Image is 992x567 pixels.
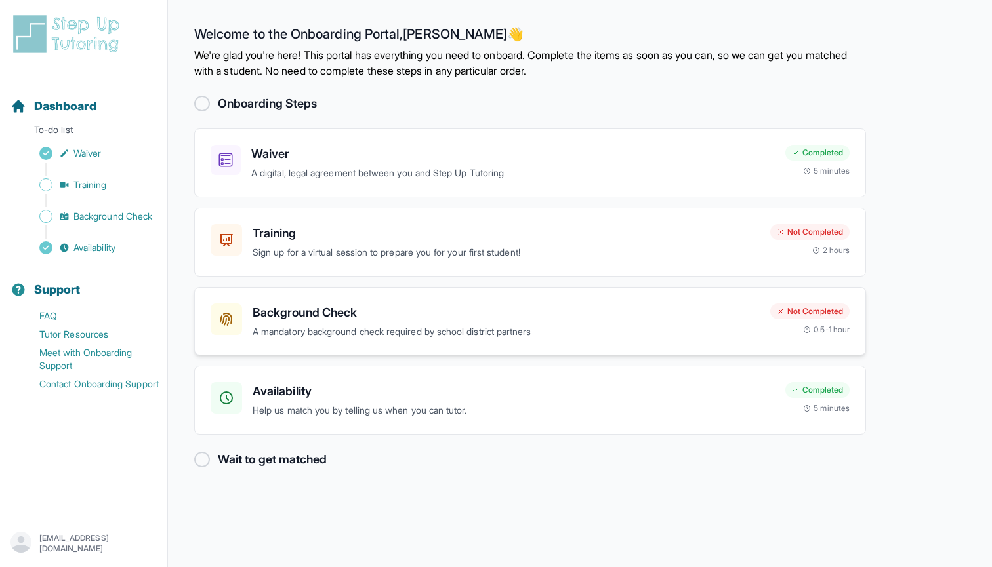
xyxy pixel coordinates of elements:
[253,403,775,418] p: Help us match you by telling us when you can tutor.
[34,281,81,299] span: Support
[803,403,850,414] div: 5 minutes
[194,366,866,435] a: AvailabilityHelp us match you by telling us when you can tutor.Completed5 minutes
[10,375,167,393] a: Contact Onboarding Support
[10,532,157,555] button: [EMAIL_ADDRESS][DOMAIN_NAME]
[253,382,775,401] h3: Availability
[39,533,157,554] p: [EMAIL_ADDRESS][DOMAIN_NAME]
[253,324,760,340] p: A mandatory background check required by school district partners
[5,123,162,142] p: To-do list
[218,94,317,113] h2: Onboarding Steps
[5,260,162,304] button: Support
[803,166,850,176] div: 5 minutes
[253,245,760,260] p: Sign up for a virtual session to prepare you for your first student!
[253,224,760,243] h3: Training
[10,13,127,55] img: logo
[803,324,850,335] div: 0.5-1 hour
[785,145,850,161] div: Completed
[10,207,167,225] a: Background Check
[770,224,850,240] div: Not Completed
[194,47,866,79] p: We're glad you're here! This portal has everything you need to onboard. Complete the items as soo...
[253,303,760,322] h3: Background Check
[770,303,850,319] div: Not Completed
[10,325,167,343] a: Tutor Resources
[194,208,866,277] a: TrainingSign up for a virtual session to prepare you for your first student!Not Completed2 hours
[10,176,167,194] a: Training
[34,97,96,115] span: Dashboard
[251,166,775,181] p: A digital, legal agreement between you and Step Up Tutoring
[194,26,866,47] h2: Welcome to the Onboarding Portal, [PERSON_NAME] 👋
[785,382,850,398] div: Completed
[10,144,167,163] a: Waiver
[194,287,866,356] a: Background CheckA mandatory background check required by school district partnersNot Completed0.5...
[73,178,107,191] span: Training
[194,128,866,197] a: WaiverA digital, legal agreement between you and Step Up TutoringCompleted5 minutes
[10,307,167,325] a: FAQ
[10,97,96,115] a: Dashboard
[812,245,850,256] div: 2 hours
[73,241,115,254] span: Availability
[10,343,167,375] a: Meet with Onboarding Support
[251,145,775,163] h3: Waiver
[218,450,327,469] h2: Wait to get matched
[73,210,152,223] span: Background Check
[5,76,162,121] button: Dashboard
[73,147,101,160] span: Waiver
[10,239,167,257] a: Availability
